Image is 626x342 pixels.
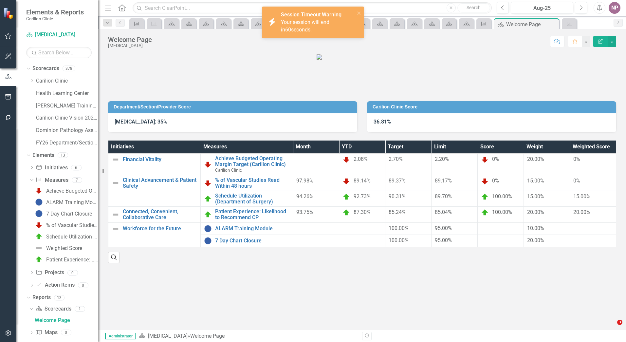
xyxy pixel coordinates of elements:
img: Below Plan [481,177,489,185]
a: ALARM Training Module [215,226,289,232]
a: % of Vascular Studies Read Within 48 hours [33,220,98,230]
div: ALARM Training Module [46,199,98,205]
img: Not Defined [112,211,120,218]
span: Carilion Clinic [215,167,242,173]
a: ALARM Training Module [33,197,98,207]
div: Welcome Page [108,36,152,43]
img: Below Plan [342,156,350,163]
button: Search [457,3,490,12]
a: Reports [32,294,51,301]
img: On Target [35,256,43,263]
span: 89.70% [435,193,452,199]
div: 1 [75,306,85,312]
img: On Target [481,193,489,201]
span: Elements & Reports [26,8,84,16]
a: Patient Experience: Likelihood to Recommend CP [33,254,98,265]
a: % of Vascular Studies Read Within 48 hours [215,177,289,189]
span: Search [467,5,481,10]
a: Workforce for the Future [123,226,197,232]
span: 2.08% [354,156,368,162]
img: On Target [342,209,350,217]
div: 6 [71,165,82,170]
a: Clinical Advancement & Patient Safety [123,177,197,189]
span: 100.00% [492,193,512,199]
span: 60 [285,27,291,33]
span: 2.70% [389,156,403,162]
span: 15.00% [573,193,590,199]
td: Double-Click to Edit Right Click for Context Menu [201,191,293,207]
img: Not Defined [112,225,120,233]
img: On Target [342,193,350,201]
button: close [357,9,361,17]
strong: [MEDICAL_DATA]: 35% [115,119,167,125]
div: [MEDICAL_DATA] [108,43,152,48]
a: Connected, Convenient, Collaborative Care [123,209,197,220]
div: 13 [54,295,64,300]
td: Double-Click to Edit Right Click for Context Menu [108,207,201,222]
div: Welcome Page [35,317,98,323]
td: Double-Click to Edit Right Click for Context Menu [108,175,201,207]
span: 87.30% [354,209,371,216]
span: 89.37% [389,178,406,184]
a: [MEDICAL_DATA] [26,31,92,39]
h3: Carilion Clinic Score [373,104,613,109]
img: Not Defined [112,156,120,163]
span: 20.00% [573,209,590,215]
input: Search ClearPoint... [133,2,492,14]
span: 89.17% [435,178,452,184]
td: Double-Click to Edit Right Click for Context Menu [201,207,293,222]
span: 0% [573,156,580,162]
span: 0% [573,178,580,184]
td: Double-Click to Edit Right Click for Context Menu [108,154,201,175]
img: No Information [35,198,43,206]
div: Welcome Page [506,20,558,28]
h3: Department/Section/Provider Score [114,104,354,109]
div: Achieve Budgeted Operating Margin Target (Carilion Clinic) [46,188,98,194]
span: 95.00% [435,225,452,231]
td: Double-Click to Edit Right Click for Context Menu [108,222,201,247]
img: On Target [35,233,43,240]
span: 3 [617,320,622,325]
img: Below Plan [35,221,43,229]
a: Schedule Utilization (Department of Surgery) [33,231,98,242]
img: carilion%20clinic%20logo%202.0.png [316,54,408,93]
div: Weighted Score [46,245,82,251]
div: 0 [78,282,88,288]
img: Not Defined [112,179,120,187]
span: 15.00% [527,193,544,199]
img: No Information [204,225,212,233]
img: On Target [204,195,212,203]
img: Below Plan [204,161,212,168]
td: Double-Click to Edit Right Click for Context Menu [201,235,293,247]
a: 7 Day Chart Closure [33,208,92,219]
img: Below Plan [35,187,43,195]
a: Health Learning Center [36,90,98,97]
span: Your session will end in seconds. [281,19,329,33]
strong: Session Timeout Warning [281,11,341,18]
a: Scorecards [35,305,71,313]
a: [MEDICAL_DATA] [148,333,188,339]
img: No Information [35,210,43,218]
small: Carilion Clinic [26,16,84,21]
span: 97.98% [296,178,313,184]
input: Search Below... [26,47,92,58]
a: Welcome Page [33,315,98,326]
a: Initiatives [36,164,67,172]
button: NP [609,2,620,14]
span: 100.00% [492,209,512,216]
div: Aug-25 [513,4,571,12]
img: Below Plan [342,177,350,185]
a: FY26 Department/Section Example Scorecard [36,139,98,147]
span: 85.04% [435,209,452,215]
div: % of Vascular Studies Read Within 48 hours [46,222,98,228]
td: Double-Click to Edit Right Click for Context Menu [201,154,293,175]
div: 378 [63,66,75,71]
span: 2.20% [435,156,449,162]
span: 0% [492,178,499,184]
img: Not Defined [35,244,43,252]
button: Aug-25 [511,2,573,14]
td: Double-Click to Edit Right Click for Context Menu [201,175,293,191]
span: 15.00% [527,178,544,184]
img: Below Plan [204,179,212,187]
